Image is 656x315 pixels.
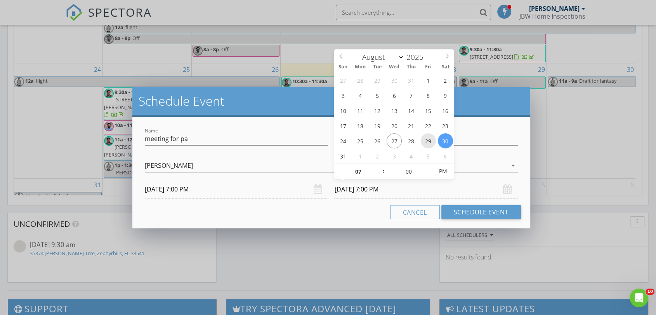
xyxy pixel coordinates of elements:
span: : [382,164,385,179]
button: Cancel [390,205,440,219]
span: August 17, 2025 [335,118,351,133]
span: September 1, 2025 [352,148,368,164]
span: August 23, 2025 [438,118,453,133]
span: Wed [385,64,403,70]
span: August 3, 2025 [335,88,351,103]
input: Year [404,52,430,62]
span: August 28, 2025 [404,133,419,148]
span: July 27, 2025 [335,73,351,88]
span: August 9, 2025 [438,88,453,103]
span: August 13, 2025 [387,103,402,118]
span: August 10, 2025 [335,103,351,118]
span: July 29, 2025 [370,73,385,88]
span: August 19, 2025 [370,118,385,133]
span: August 21, 2025 [404,118,419,133]
span: August 18, 2025 [352,118,368,133]
span: Sat [437,64,454,70]
span: August 12, 2025 [370,103,385,118]
span: August 20, 2025 [387,118,402,133]
span: September 5, 2025 [421,148,436,164]
h2: Schedule Event [139,93,524,109]
span: July 30, 2025 [387,73,402,88]
span: August 7, 2025 [404,88,419,103]
div: [PERSON_NAME] [145,162,193,169]
span: September 2, 2025 [370,148,385,164]
span: July 31, 2025 [404,73,419,88]
span: August 31, 2025 [335,148,351,164]
span: Mon [351,64,368,70]
span: August 29, 2025 [421,133,436,148]
span: August 8, 2025 [421,88,436,103]
button: Schedule Event [441,205,521,219]
span: August 2, 2025 [438,73,453,88]
span: Thu [403,64,420,70]
span: September 6, 2025 [438,148,453,164]
span: August 27, 2025 [387,133,402,148]
span: Fri [420,64,437,70]
span: August 11, 2025 [352,103,368,118]
span: August 6, 2025 [387,88,402,103]
input: Select date [334,180,517,199]
span: August 30, 2025 [438,133,453,148]
input: Select date [145,180,328,199]
span: August 4, 2025 [352,88,368,103]
span: August 26, 2025 [370,133,385,148]
span: September 3, 2025 [387,148,402,164]
i: arrow_drop_down [508,161,518,170]
span: August 24, 2025 [335,133,351,148]
span: August 1, 2025 [421,73,436,88]
span: August 16, 2025 [438,103,453,118]
span: Tue [368,64,385,70]
span: August 22, 2025 [421,118,436,133]
span: August 5, 2025 [370,88,385,103]
span: July 28, 2025 [352,73,368,88]
span: Click to toggle [432,164,454,179]
iframe: Intercom live chat [630,289,648,307]
span: Sun [334,64,351,70]
span: August 25, 2025 [352,133,368,148]
span: August 15, 2025 [421,103,436,118]
span: September 4, 2025 [404,148,419,164]
span: August 14, 2025 [404,103,419,118]
span: 10 [646,289,654,295]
